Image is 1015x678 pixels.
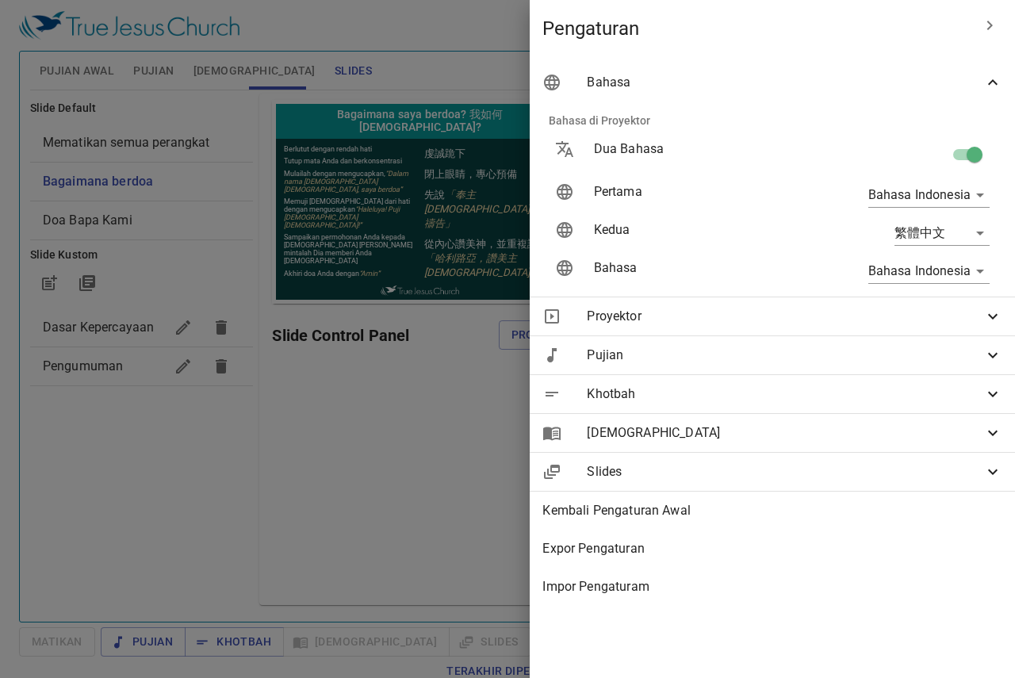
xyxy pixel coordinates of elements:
div: Bahasa [530,63,1015,102]
span: Pengaturan [542,16,971,41]
p: Dua Bahasa [594,140,799,159]
em: 「奉主[DEMOGRAPHIC_DATA]聖名禱告」 [152,89,278,129]
div: [DEMOGRAPHIC_DATA] [530,414,1015,452]
span: Proyektor [587,307,983,326]
div: Kembali Pengaturan Awal [530,492,1015,530]
span: Impor Pengaturam [542,577,1002,596]
span: Bahasa [587,73,983,92]
em: “Haleluya! Puji [DEMOGRAPHIC_DATA] [DEMOGRAPHIC_DATA]!” [12,105,128,129]
p: Akhiri doa Anda dengan [12,170,144,178]
p: Kedua [594,220,799,239]
span: Pujian [587,346,983,365]
p: Berlutut dengan rendah hati [12,45,144,53]
span: Kembali Pengaturan Awal [542,501,1002,520]
span: Khotbah [587,385,983,404]
p: Memuji [DEMOGRAPHIC_DATA] dari hati dengan mengucapkan [12,98,144,129]
div: Proyektor [530,297,1015,335]
p: 從內心讚美神，並重複說 [152,137,284,180]
div: Pujian [530,336,1015,374]
p: Pertama [594,182,799,201]
img: True Jesus Church [109,186,187,196]
div: Bahasa Indonesia [868,182,990,208]
p: 先說 [152,88,284,131]
span: [DEMOGRAPHIC_DATA] [587,423,983,442]
span: Slides [587,462,983,481]
div: Impor Pengaturam [530,568,1015,606]
p: Tutup mata Anda dan berkonsentrasi [12,57,144,65]
em: “Dalam nama [DEMOGRAPHIC_DATA] [DEMOGRAPHIC_DATA], saya berdoa” [12,70,136,94]
div: Bahasa Indonesia [868,259,990,284]
li: Bahasa di Proyektor [536,102,1009,140]
p: 閉上眼睛，專心預備 [152,67,284,82]
span: Expor Pengaturan [542,539,1002,558]
h1: Bagaimana saya berdoa? 我如何[DEMOGRAPHIC_DATA]? [4,4,292,39]
p: Mulailah dengan mengucapkan, [12,70,144,94]
p: Sampaikan permohonan Anda kepada [DEMOGRAPHIC_DATA] [PERSON_NAME] mintalah Dia memberi Anda [DEMO... [12,133,144,165]
div: Slides [530,453,1015,491]
p: Bahasa [594,259,799,278]
em: 「哈利路亞，讚美主[DEMOGRAPHIC_DATA]」 [152,152,268,178]
div: 繁體中文 [894,220,990,246]
div: Expor Pengaturan [530,530,1015,568]
p: 虔誠跪下 [152,47,284,61]
div: Khotbah [530,375,1015,413]
em: “Amin” [87,170,108,178]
